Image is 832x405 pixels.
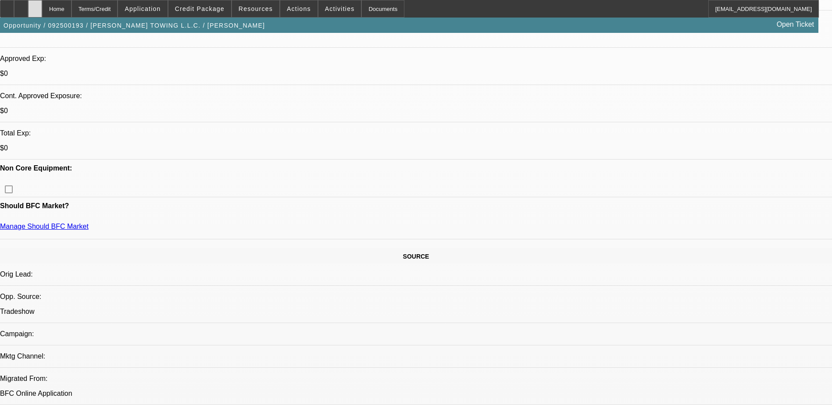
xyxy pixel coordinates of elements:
[239,5,273,12] span: Resources
[325,5,355,12] span: Activities
[118,0,167,17] button: Application
[318,0,361,17] button: Activities
[773,17,818,32] a: Open Ticket
[287,5,311,12] span: Actions
[125,5,161,12] span: Application
[280,0,318,17] button: Actions
[232,0,279,17] button: Resources
[4,22,265,29] span: Opportunity / 092500193 / [PERSON_NAME] TOWING L.L.C. / [PERSON_NAME]
[175,5,225,12] span: Credit Package
[168,0,231,17] button: Credit Package
[403,253,429,260] span: SOURCE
